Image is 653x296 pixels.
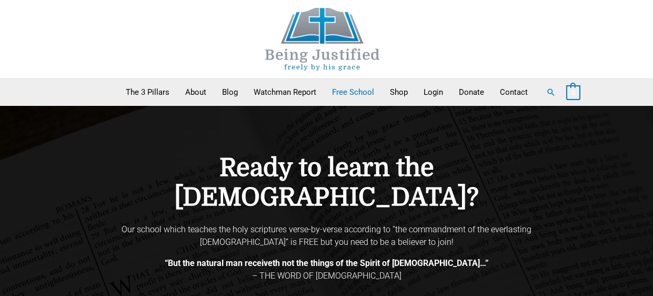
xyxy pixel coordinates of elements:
[106,153,548,213] h4: Ready to learn the [DEMOGRAPHIC_DATA]?
[416,79,451,105] a: Login
[106,223,548,249] p: Our school which teaches the holy scriptures verse-by-verse according to “the commandment of the ...
[566,87,580,97] a: View Shopping Cart, empty
[118,79,536,105] nav: Primary Site Navigation
[324,79,382,105] a: Free School
[246,79,324,105] a: Watchman Report
[244,8,401,71] img: Being Justified
[571,88,575,96] span: 0
[177,79,214,105] a: About
[546,87,556,97] a: Search button
[214,79,246,105] a: Blog
[118,79,177,105] a: The 3 Pillars
[382,79,416,105] a: Shop
[165,258,489,268] b: “But the natural man receiveth not the things of the Spirit of [DEMOGRAPHIC_DATA]…”
[252,271,401,281] span: – THE WORD OF [DEMOGRAPHIC_DATA]
[492,79,536,105] a: Contact
[451,79,492,105] a: Donate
